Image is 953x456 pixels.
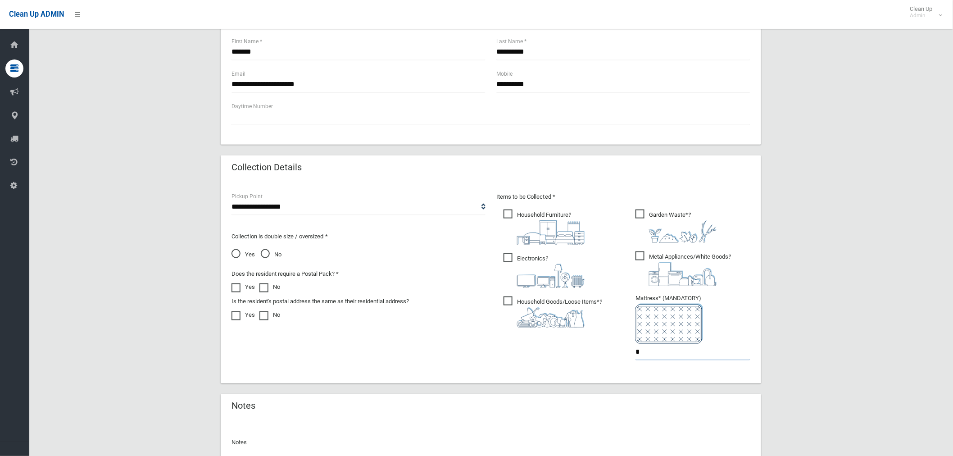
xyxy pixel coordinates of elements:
small: Admin [910,12,933,19]
label: Is the resident's postal address the same as their residential address? [231,296,409,307]
span: Garden Waste* [635,210,717,243]
span: Household Furniture [504,210,585,245]
img: 36c1b0289cb1767239cdd3de9e694f19.png [649,262,717,286]
i: ? [517,255,585,288]
span: Clean Up [906,5,942,19]
img: b13cc3517677393f34c0a387616ef184.png [517,307,585,328]
label: No [259,282,280,292]
span: Clean Up ADMIN [9,10,64,18]
span: Mattress* (MANDATORY) [635,295,750,344]
label: No [259,310,280,320]
span: Yes [231,249,255,260]
header: Notes [221,397,266,415]
img: 394712a680b73dbc3d2a6a3a7ffe5a07.png [517,264,585,288]
img: 4fd8a5c772b2c999c83690221e5242e0.png [649,220,717,243]
span: No [261,249,281,260]
p: Items to be Collected * [496,192,750,202]
span: Metal Appliances/White Goods [635,251,731,286]
p: Notes [231,438,750,448]
label: Yes [231,282,255,292]
label: Does the resident require a Postal Pack? * [231,269,339,279]
label: Yes [231,310,255,320]
span: Electronics [504,253,585,288]
i: ? [649,253,731,286]
span: Household Goods/Loose Items* [504,296,602,328]
p: Collection is double size / oversized * [231,231,486,242]
i: ? [517,211,585,245]
img: aa9efdbe659d29b613fca23ba79d85cb.png [517,220,585,245]
img: e7408bece873d2c1783593a074e5cb2f.png [635,304,703,344]
header: Collection Details [221,159,313,176]
i: ? [649,211,717,243]
i: ? [517,298,602,328]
